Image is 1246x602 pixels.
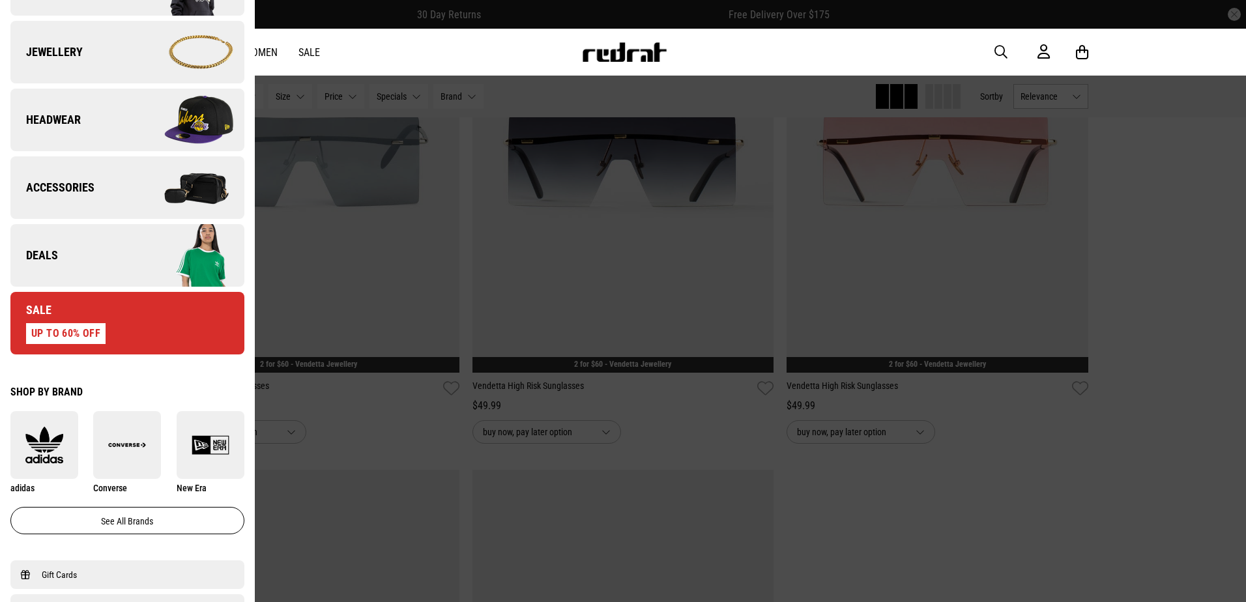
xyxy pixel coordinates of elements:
[10,21,244,83] a: Jewellery Company
[10,302,51,318] span: Sale
[244,46,278,59] a: Women
[127,20,244,85] img: Company
[127,223,244,288] img: Company
[177,426,244,464] img: New Era
[10,426,78,464] img: adidas
[93,483,127,493] span: Converse
[177,483,207,493] span: New Era
[10,180,94,195] span: Accessories
[127,87,244,152] img: Company
[10,5,50,44] button: Open LiveChat chat widget
[10,156,244,219] a: Accessories Company
[581,42,667,62] img: Redrat logo
[298,46,320,59] a: Sale
[10,112,81,128] span: Headwear
[93,426,161,464] img: Converse
[93,411,161,494] a: Converse Converse
[10,224,244,287] a: Deals Company
[10,411,78,494] a: adidas adidas
[127,155,244,220] img: Company
[10,386,244,398] div: Shop by Brand
[26,323,106,344] div: UP TO 60% OFF
[10,248,58,263] span: Deals
[42,567,77,582] span: Gift Cards
[10,89,244,151] a: Headwear Company
[10,507,244,534] a: See all brands
[177,411,244,494] a: New Era New Era
[21,567,234,582] a: Gift Cards
[10,44,83,60] span: Jewellery
[10,483,35,493] span: adidas
[10,292,244,354] a: Sale UP TO 60% OFF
